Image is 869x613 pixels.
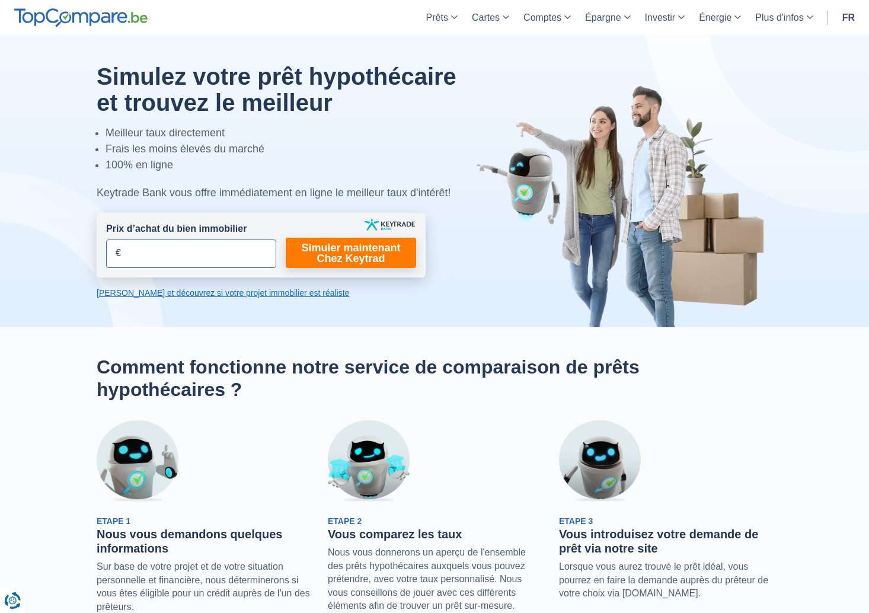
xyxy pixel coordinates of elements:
span: Etape 2 [328,516,362,526]
img: Etape 3 [559,420,641,502]
span: € [116,247,121,260]
a: Simuler maintenant Chez Keytrad [286,238,416,268]
h3: Nous vous demandons quelques informations [97,527,310,555]
img: Etape 1 [97,420,178,502]
span: Etape 1 [97,516,130,526]
li: Meilleur taux directement [106,125,484,141]
img: image-hero [476,84,772,327]
li: Frais les moins élevés du marché [106,141,484,157]
img: keytrade [365,219,415,231]
img: Etape 2 [328,420,410,502]
span: Etape 3 [559,516,593,526]
h3: Vous comparez les taux [328,527,541,541]
p: Nous vous donnerons un aperçu de l'ensemble des prêts hypothécaires auxquels vous pouvez prétendr... [328,546,541,612]
h3: Vous introduisez votre demande de prêt via notre site [559,527,772,555]
p: Lorsque vous aurez trouvé le prêt idéal, vous pourrez en faire la demande auprès du prêteur de vo... [559,560,772,600]
h2: Comment fonctionne notre service de comparaison de prêts hypothécaires ? [97,356,772,401]
div: Keytrade Bank vous offre immédiatement en ligne le meilleur taux d'intérêt! [97,185,484,201]
h1: Simulez votre prêt hypothécaire et trouvez le meilleur [97,63,484,116]
li: 100% en ligne [106,157,484,173]
label: Prix d’achat du bien immobilier [106,222,247,236]
img: TopCompare [14,8,148,27]
a: [PERSON_NAME] et découvrez si votre projet immobilier est réaliste [97,287,426,299]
